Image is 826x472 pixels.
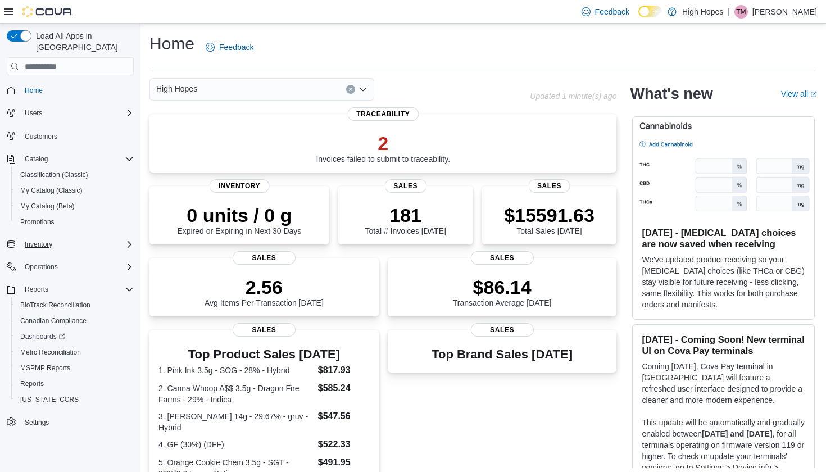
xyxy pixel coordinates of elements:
p: 0 units / 0 g [177,204,301,226]
h3: [DATE] - Coming Soon! New terminal UI on Cova Pay terminals [642,334,805,356]
div: Avg Items Per Transaction [DATE] [205,276,324,307]
button: Promotions [11,214,138,230]
span: Operations [20,260,134,274]
span: My Catalog (Classic) [16,184,134,197]
div: Taylor McNinch [734,5,748,19]
span: Inventory [25,240,52,249]
span: Promotions [16,215,134,229]
a: View allExternal link [781,89,817,98]
span: Metrc Reconciliation [16,346,134,359]
button: BioTrack Reconciliation [11,297,138,313]
button: Users [20,106,47,120]
p: 2 [316,132,450,155]
span: High Hopes [156,82,197,96]
span: BioTrack Reconciliation [20,301,90,310]
a: Home [20,84,47,97]
span: Operations [25,262,58,271]
span: Settings [20,415,134,429]
span: Sales [233,323,296,337]
span: Feedback [219,42,253,53]
span: MSPMP Reports [16,361,134,375]
button: Operations [2,259,138,275]
strong: [DATE] and [DATE] [702,429,772,438]
button: Open list of options [358,85,367,94]
button: Catalog [20,152,52,166]
p: Coming [DATE], Cova Pay terminal in [GEOGRAPHIC_DATA] will feature a refreshed user interface des... [642,361,805,406]
svg: External link [810,91,817,98]
a: Settings [20,416,53,429]
button: Metrc Reconciliation [11,344,138,360]
span: Sales [233,251,296,265]
dt: 3. [PERSON_NAME] 14g - 29.67% - gruv - Hybrid [158,411,314,433]
a: Reports [16,377,48,391]
dd: $817.93 [318,364,370,377]
a: Classification (Classic) [16,168,93,181]
a: Feedback [577,1,634,23]
div: Transaction Average [DATE] [453,276,552,307]
h2: What's new [630,85,712,103]
button: Clear input [346,85,355,94]
a: MSPMP Reports [16,361,75,375]
span: BioTrack Reconciliation [16,298,134,312]
button: Users [2,105,138,121]
span: Users [20,106,134,120]
dd: $522.33 [318,438,370,451]
span: Home [20,83,134,97]
a: Customers [20,130,62,143]
span: Canadian Compliance [20,316,87,325]
button: Home [2,82,138,98]
span: Promotions [20,217,55,226]
span: MSPMP Reports [20,364,70,373]
h3: Top Product Sales [DATE] [158,348,370,361]
span: Load All Apps in [GEOGRAPHIC_DATA] [31,30,134,53]
button: MSPMP Reports [11,360,138,376]
span: Reports [20,283,134,296]
a: BioTrack Reconciliation [16,298,95,312]
button: Inventory [2,237,138,252]
a: Canadian Compliance [16,314,91,328]
span: [US_STATE] CCRS [20,395,79,404]
button: Inventory [20,238,57,251]
span: Inventory [210,179,270,193]
span: Classification (Classic) [20,170,88,179]
nav: Complex example [7,78,134,460]
span: Home [25,86,43,95]
span: Customers [20,129,134,143]
div: Total # Invoices [DATE] [365,204,446,235]
span: Metrc Reconciliation [20,348,81,357]
button: Customers [2,128,138,144]
div: Expired or Expiring in Next 30 Days [177,204,301,235]
dt: 1. Pink Ink 3.5g - SOG - 28% - Hybrid [158,365,314,376]
input: Dark Mode [638,6,662,17]
a: Metrc Reconciliation [16,346,85,359]
span: Reports [20,379,44,388]
p: 181 [365,204,446,226]
span: Sales [471,323,534,337]
span: Users [25,108,42,117]
button: My Catalog (Classic) [11,183,138,198]
p: $15591.63 [504,204,594,226]
span: Reports [25,285,48,294]
p: High Hopes [682,5,723,19]
button: My Catalog (Beta) [11,198,138,214]
span: Dashboards [20,332,65,341]
p: We've updated product receiving so your [MEDICAL_DATA] choices (like THCa or CBG) stay visible fo... [642,254,805,310]
p: 2.56 [205,276,324,298]
a: My Catalog (Beta) [16,199,79,213]
span: Classification (Classic) [16,168,134,181]
div: Invoices failed to submit to traceability. [316,132,450,164]
span: Catalog [20,152,134,166]
a: Dashboards [11,329,138,344]
span: Dashboards [16,330,134,343]
p: | [728,5,730,19]
h3: [DATE] - [MEDICAL_DATA] choices are now saved when receiving [642,227,805,249]
button: Canadian Compliance [11,313,138,329]
dt: 4. GF (30%) (DFF) [158,439,314,450]
button: Reports [20,283,53,296]
span: Canadian Compliance [16,314,134,328]
span: Traceability [347,107,419,121]
span: My Catalog (Beta) [16,199,134,213]
p: [PERSON_NAME] [752,5,817,19]
h3: Top Brand Sales [DATE] [432,348,573,361]
span: My Catalog (Classic) [20,186,83,195]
